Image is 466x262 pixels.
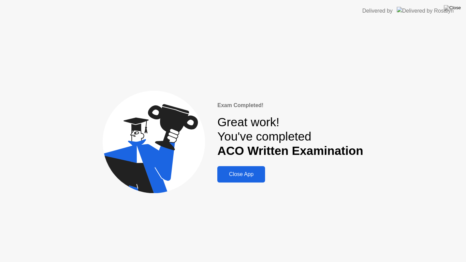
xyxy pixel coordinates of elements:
div: Great work! You've completed [217,115,363,158]
img: Close [444,5,461,11]
img: Delivered by Rosalyn [397,7,454,15]
div: Delivered by [362,7,393,15]
button: Close App [217,166,265,183]
b: ACO Written Examination [217,144,363,157]
div: Close App [219,171,263,177]
div: Exam Completed! [217,101,363,110]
